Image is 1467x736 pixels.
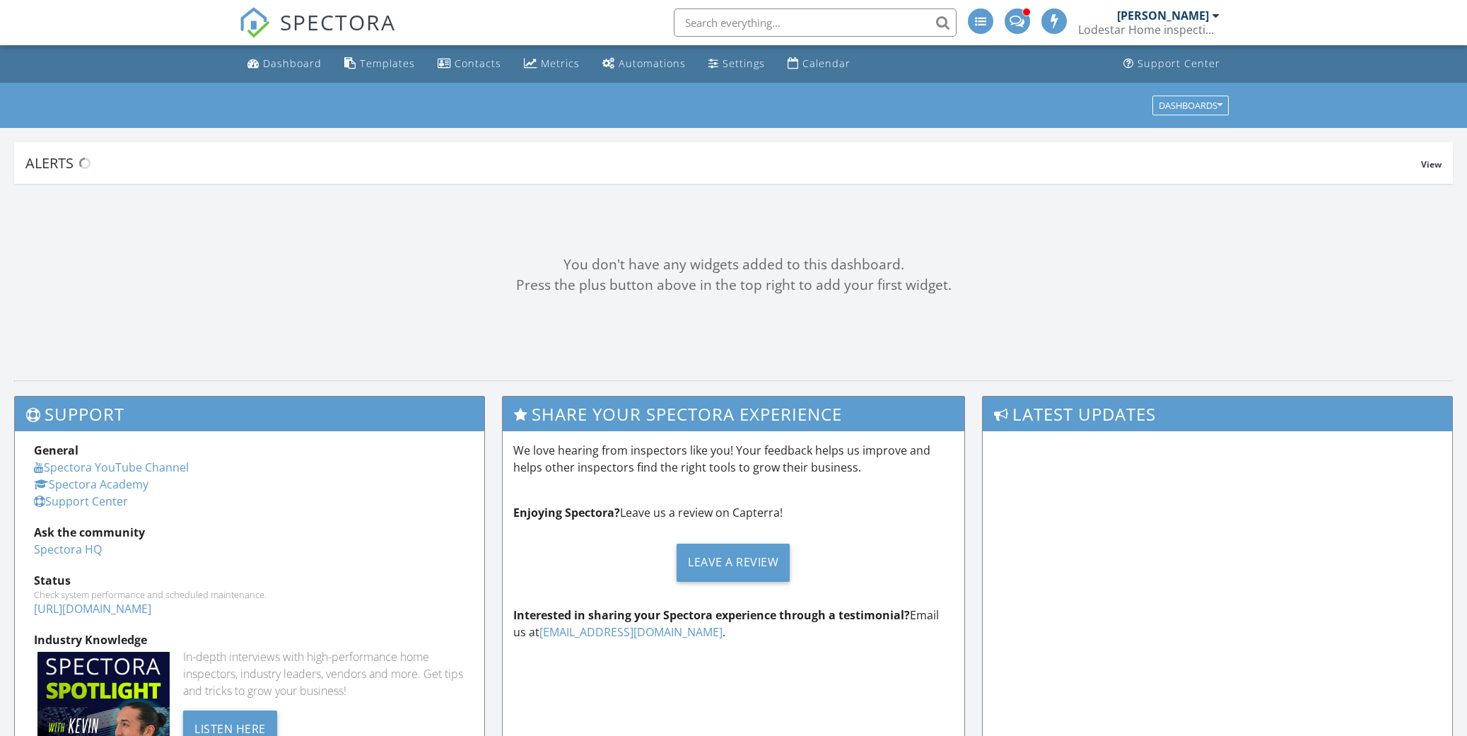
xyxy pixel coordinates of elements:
[1138,57,1220,70] div: Support Center
[455,57,501,70] div: Contacts
[503,397,964,431] h3: Share Your Spectora Experience
[263,57,322,70] div: Dashboard
[34,631,465,648] div: Industry Knowledge
[280,7,396,37] span: SPECTORA
[15,397,484,431] h3: Support
[183,720,277,736] a: Listen Here
[34,524,465,541] div: Ask the community
[513,607,953,641] p: Email us at .
[432,51,507,77] a: Contacts
[34,542,102,557] a: Spectora HQ
[34,572,465,589] div: Status
[513,505,620,520] strong: Enjoying Spectora?
[360,57,415,70] div: Templates
[25,153,1421,173] div: Alerts
[1152,95,1229,115] button: Dashboards
[1421,158,1442,170] span: View
[34,477,148,492] a: Spectora Academy
[513,532,953,592] a: Leave a Review
[539,624,723,640] a: [EMAIL_ADDRESS][DOMAIN_NAME]
[1117,8,1209,23] div: [PERSON_NAME]
[802,57,851,70] div: Calendar
[723,57,765,70] div: Settings
[541,57,580,70] div: Metrics
[518,51,585,77] a: Metrics
[619,57,686,70] div: Automations
[14,255,1453,275] div: You don't have any widgets added to this dashboard.
[242,51,327,77] a: Dashboard
[34,443,78,458] strong: General
[983,397,1452,431] h3: Latest Updates
[34,601,151,617] a: [URL][DOMAIN_NAME]
[513,442,953,476] p: We love hearing from inspectors like you! Your feedback helps us improve and helps other inspecto...
[1159,100,1222,110] div: Dashboards
[1078,23,1220,37] div: Lodestar Home inspections ,LLC
[14,275,1453,296] div: Press the plus button above in the top right to add your first widget.
[513,607,910,623] strong: Interested in sharing your Spectora experience through a testimonial?
[34,460,189,475] a: Spectora YouTube Channel
[34,493,128,509] a: Support Center
[782,51,856,77] a: Calendar
[339,51,421,77] a: Templates
[183,648,465,699] div: In-depth interviews with high-performance home inspectors, industry leaders, vendors and more. Ge...
[674,8,957,37] input: Search everything...
[239,19,396,49] a: SPECTORA
[513,504,953,521] p: Leave us a review on Capterra!
[703,51,771,77] a: Settings
[34,589,465,600] div: Check system performance and scheduled maintenance.
[677,544,790,582] div: Leave a Review
[597,51,691,77] a: Automations (Advanced)
[1118,51,1226,77] a: Support Center
[239,7,270,38] img: The Best Home Inspection Software - Spectora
